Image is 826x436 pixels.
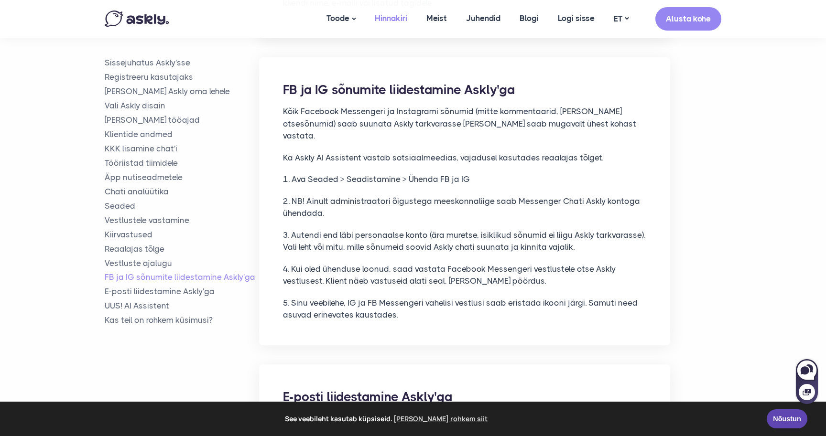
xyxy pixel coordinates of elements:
[105,11,169,27] img: Askly
[283,173,646,186] p: 1. Ava Seaded > Seadistamine > Ühenda FB ja IG
[105,129,259,140] a: Klientide andmed
[283,297,646,321] p: 5. Sinu veebilehe, IG ja FB Messengeri vahelisi vestlusi saab eristada ikooni järgi. Samuti need ...
[105,57,259,68] a: Sissejuhatus Askly'sse
[283,195,646,220] p: 2. NB! Ainult administraatori õigustega meeskonnaliige saab Messenger Chati Askly kontoga ühendada.
[283,388,646,405] h2: E-posti liidestamine Askly'ga
[392,412,489,426] a: learn more about cookies
[105,214,259,225] a: Vestlustele vastamine
[795,357,819,405] iframe: Askly chat
[105,86,259,97] a: [PERSON_NAME] Askly oma lehele
[105,272,259,283] a: FB ja IG sõnumite liidestamine Askly'ga
[283,263,646,287] p: 4. Kui oled ühenduse loonud, saad vastata Facebook Messengeri vestlustele otse Askly vestlusest. ...
[105,115,259,126] a: [PERSON_NAME] tööajad
[283,229,646,254] p: 3. Autendi end läbi personaalse konto (ära muretse, isiklikud sõnumid ei liigu Askly tarkvarasse)...
[105,300,259,311] a: UUS! AI Assistent
[767,409,807,428] a: Nõustun
[105,257,259,268] a: Vestluste ajalugu
[105,186,259,197] a: Chati analüütika
[105,158,259,169] a: Tööriistad tiimidele
[105,243,259,254] a: Reaalajas tõlge
[283,81,646,98] h2: FB ja IG sõnumite liidestamine Askly'ga
[105,100,259,111] a: Vali Askly disain
[604,12,638,26] a: ET
[283,152,646,164] p: Ka Askly AI Assistent vastab sotsiaalmeedias, vajadusel kasutades reaalajas tõlget.
[105,229,259,240] a: Kiirvastused
[283,106,646,142] p: Kõik Facebook Messengeri ja Instagrami sõnumid (mitte kommentaarid, [PERSON_NAME] otsesõnumid) sa...
[105,143,259,154] a: KKK lisamine chat'i
[105,286,259,297] a: E-posti liidestamine Askly'ga
[655,7,721,31] a: Alusta kohe
[105,172,259,183] a: Äpp nutiseadmetele
[105,72,259,83] a: Registreeru kasutajaks
[105,200,259,211] a: Seaded
[105,315,259,326] a: Kas teil on rohkem küsimusi?
[14,412,760,426] span: See veebileht kasutab küpsiseid.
